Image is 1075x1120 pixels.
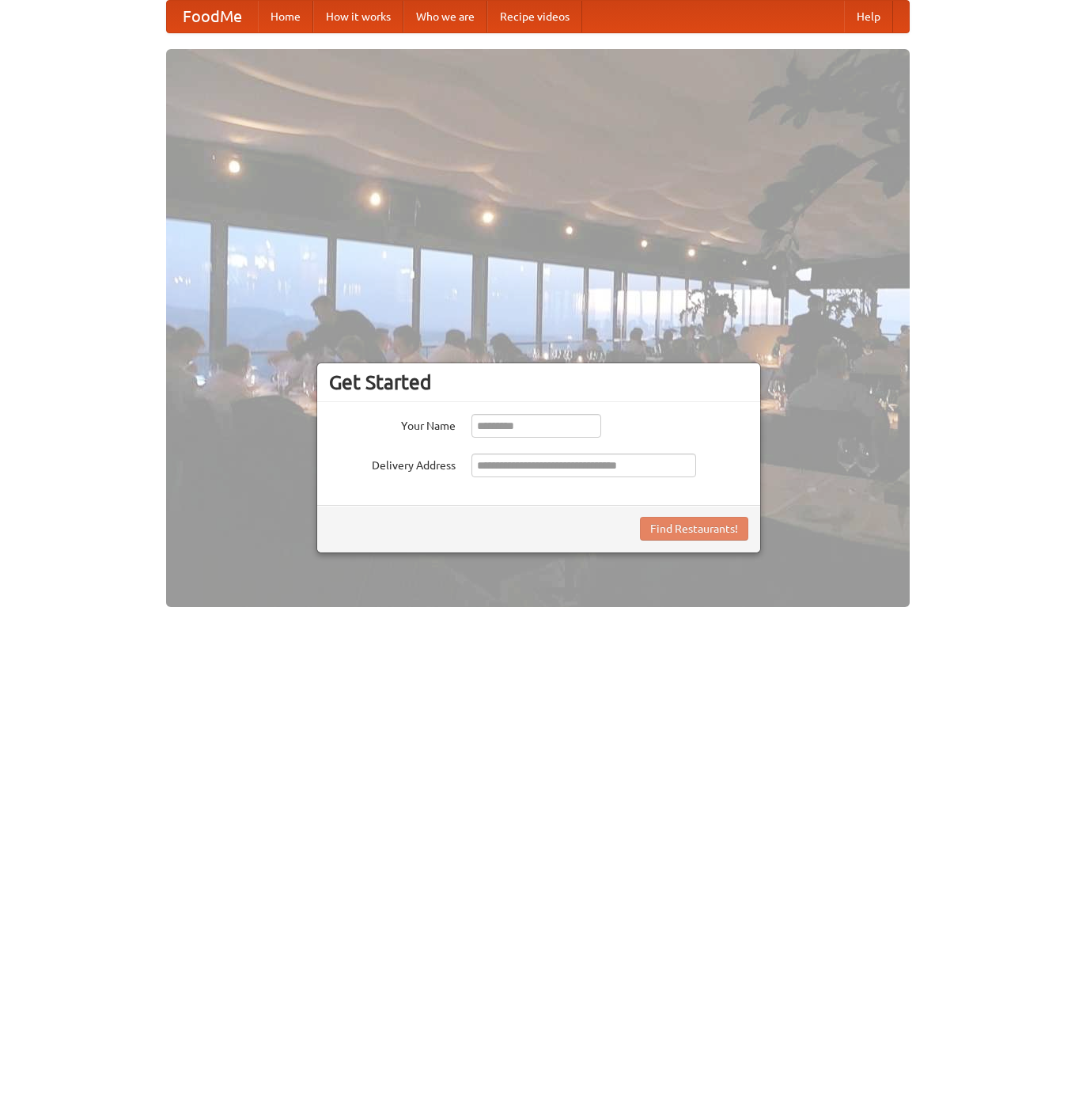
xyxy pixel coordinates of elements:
[329,454,456,473] label: Delivery Address
[167,1,258,32] a: FoodMe
[487,1,582,32] a: Recipe videos
[403,1,487,32] a: Who we are
[329,370,748,394] h3: Get Started
[258,1,313,32] a: Home
[329,414,456,434] label: Your Name
[844,1,893,32] a: Help
[640,517,748,541] button: Find Restaurants!
[313,1,403,32] a: How it works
